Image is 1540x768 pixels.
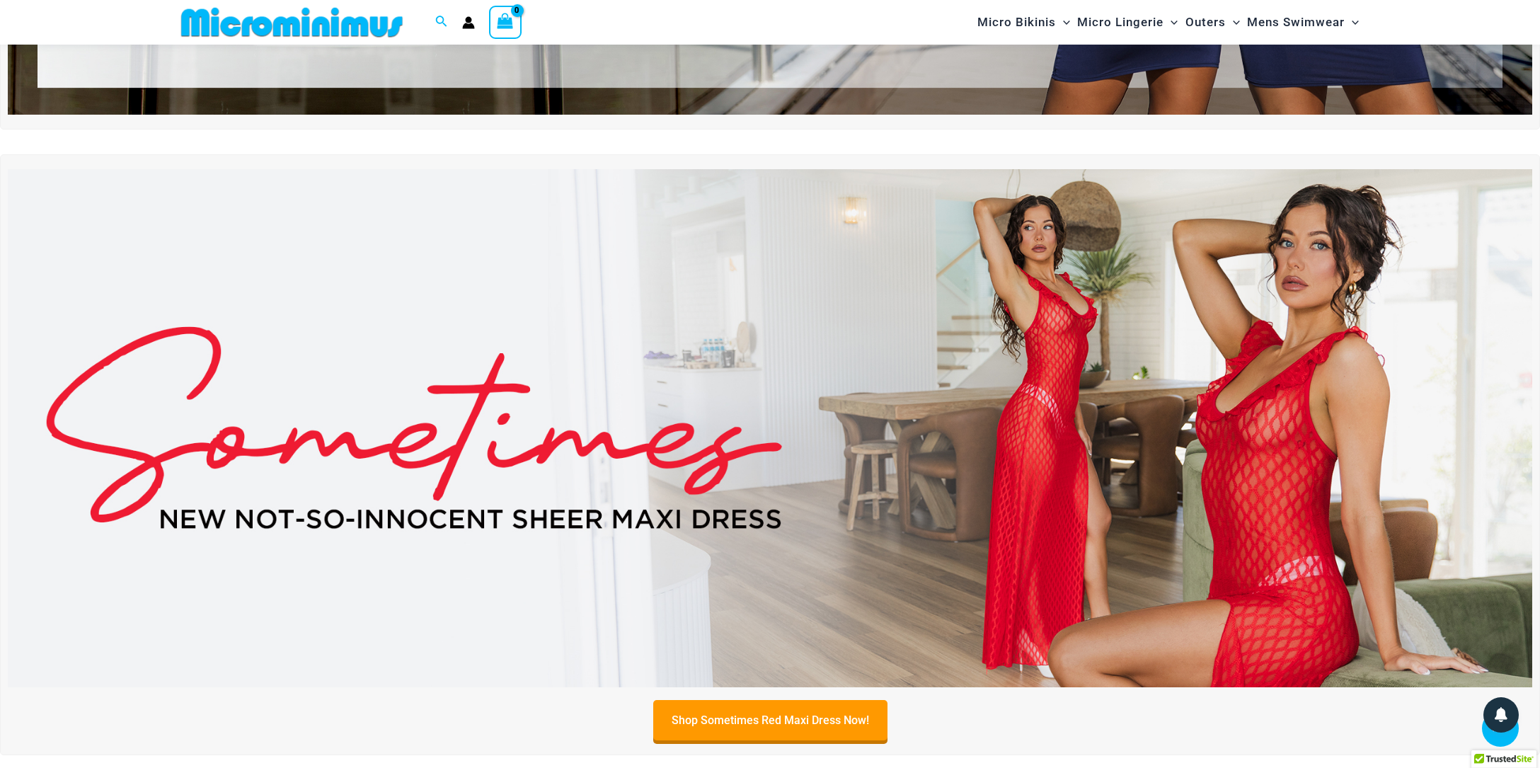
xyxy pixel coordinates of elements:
span: Menu Toggle [1056,4,1070,40]
span: Micro Bikinis [977,4,1056,40]
img: MM SHOP LOGO FLAT [176,6,408,38]
nav: Site Navigation [972,2,1364,42]
a: Account icon link [462,16,475,29]
a: Mens SwimwearMenu ToggleMenu Toggle [1243,4,1362,40]
span: Mens Swimwear [1247,4,1345,40]
a: OutersMenu ToggleMenu Toggle [1182,4,1243,40]
a: Search icon link [435,13,448,31]
span: Micro Lingerie [1077,4,1163,40]
img: Sometimes Red Maxi Dress [8,169,1532,687]
span: Menu Toggle [1345,4,1359,40]
a: View Shopping Cart, empty [489,6,522,38]
a: Shop Sometimes Red Maxi Dress Now! [653,700,887,740]
span: Outers [1185,4,1226,40]
a: Micro BikinisMenu ToggleMenu Toggle [974,4,1074,40]
a: Micro LingerieMenu ToggleMenu Toggle [1074,4,1181,40]
span: Menu Toggle [1163,4,1178,40]
span: Menu Toggle [1226,4,1240,40]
